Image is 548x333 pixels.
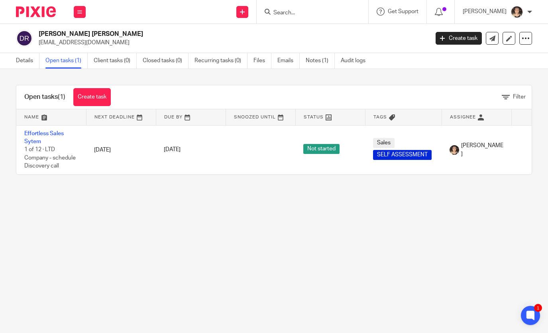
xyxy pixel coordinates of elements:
a: Notes (1) [306,53,335,69]
span: [PERSON_NAME] [461,142,503,158]
h1: Open tasks [24,93,65,101]
img: 324535E6-56EA-408B-A48B-13C02EA99B5D.jpeg [450,145,459,155]
a: Audit logs [341,53,371,69]
span: [DATE] [164,147,181,153]
span: Filter [513,94,526,100]
a: Recurring tasks (0) [194,53,247,69]
span: Tags [373,115,387,119]
span: Status [304,115,324,119]
a: Closed tasks (0) [143,53,189,69]
img: 324535E6-56EA-408B-A48B-13C02EA99B5D.jpeg [511,6,523,18]
span: Snoozed Until [234,115,276,119]
a: Effortless Sales Sytem [24,131,64,144]
img: Pixie [16,6,56,17]
span: SELF ASSESSMENT [373,150,432,160]
a: Emails [277,53,300,69]
td: [DATE] [86,125,156,174]
span: 1 of 12 · LTD Company - schedule Discovery call [24,147,76,169]
a: Open tasks (1) [45,53,88,69]
a: Create task [73,88,111,106]
span: (1) [58,94,65,100]
span: Not started [303,144,340,154]
p: [PERSON_NAME] [463,8,507,16]
img: svg%3E [16,30,33,47]
span: Sales [373,138,395,148]
span: Get Support [388,9,418,14]
p: [EMAIL_ADDRESS][DOMAIN_NAME] [39,39,424,47]
h2: [PERSON_NAME] [PERSON_NAME] [39,30,347,38]
a: Files [253,53,271,69]
a: Client tasks (0) [94,53,137,69]
div: 1 [534,304,542,312]
a: Create task [436,32,482,45]
input: Search [273,10,344,17]
a: Details [16,53,39,69]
